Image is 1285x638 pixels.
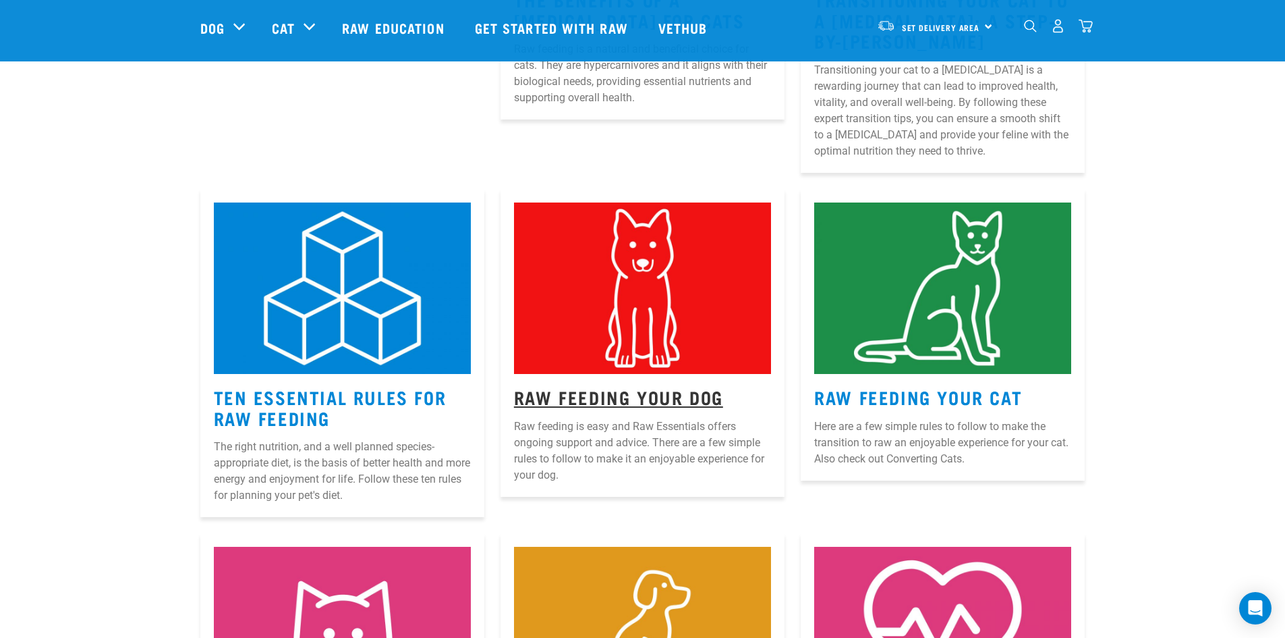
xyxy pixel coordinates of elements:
[514,419,771,483] p: Raw feeding is easy and Raw Essentials offers ongoing support and advice. There are a few simple ...
[272,18,295,38] a: Cat
[214,439,471,504] p: The right nutrition, and a well planned species-appropriate diet, is the basis of better health a...
[814,419,1071,467] p: Here are a few simple rules to follow to make the transition to raw an enjoyable experience for y...
[200,18,225,38] a: Dog
[514,41,771,106] p: Raw feeding is a natural and beneficial choice for cats. They are hypercarnivores and it aligns w...
[645,1,724,55] a: Vethub
[514,203,771,374] img: 2.jpg
[214,392,447,423] a: Ten Essential Rules for Raw Feeding
[329,1,461,55] a: Raw Education
[814,203,1071,374] img: 3.jpg
[1079,19,1093,33] img: home-icon@2x.png
[1051,19,1065,33] img: user.png
[902,25,980,30] span: Set Delivery Area
[1239,592,1272,624] div: Open Intercom Messenger
[877,20,895,32] img: van-moving.png
[814,392,1022,402] a: Raw Feeding Your Cat
[461,1,645,55] a: Get started with Raw
[814,62,1071,159] p: Transitioning your cat to a [MEDICAL_DATA] is a rewarding journey that can lead to improved healt...
[214,203,471,374] img: 1.jpg
[1024,20,1037,32] img: home-icon-1@2x.png
[514,392,723,402] a: Raw Feeding Your Dog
